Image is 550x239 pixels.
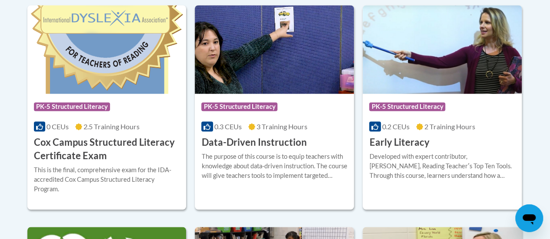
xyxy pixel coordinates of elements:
span: 3 Training Hours [257,122,307,131]
span: PK-5 Structured Literacy [34,102,110,111]
span: 0 CEUs [47,122,69,131]
span: 0.3 CEUs [214,122,242,131]
img: Course Logo [27,5,187,94]
span: 0.2 CEUs [382,122,410,131]
div: This is the final, comprehensive exam for the IDA-accredited Cox Campus Structured Literacy Program. [34,165,180,194]
a: Course LogoPK-5 Structured Literacy0.3 CEUs3 Training Hours Data-Driven InstructionThe purpose of... [195,5,354,209]
a: Course LogoPK-5 Structured Literacy0 CEUs2.5 Training Hours Cox Campus Structured Literacy Certif... [27,5,187,209]
span: PK-5 Structured Literacy [369,102,445,111]
span: 2.5 Training Hours [83,122,140,131]
div: Developed with expert contributor, [PERSON_NAME], Reading Teacherʹs Top Ten Tools. Through this c... [369,152,515,180]
a: Course LogoPK-5 Structured Literacy0.2 CEUs2 Training Hours Early LiteracyDeveloped with expert c... [363,5,522,209]
h3: Cox Campus Structured Literacy Certificate Exam [34,136,180,163]
h3: Early Literacy [369,136,429,149]
span: 2 Training Hours [424,122,475,131]
img: Course Logo [195,5,354,94]
span: PK-5 Structured Literacy [201,102,277,111]
iframe: Button to launch messaging window [515,204,543,232]
div: The purpose of this course is to equip teachers with knowledge about data-driven instruction. The... [201,152,347,180]
img: Course Logo [363,5,522,94]
h3: Data-Driven Instruction [201,136,307,149]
